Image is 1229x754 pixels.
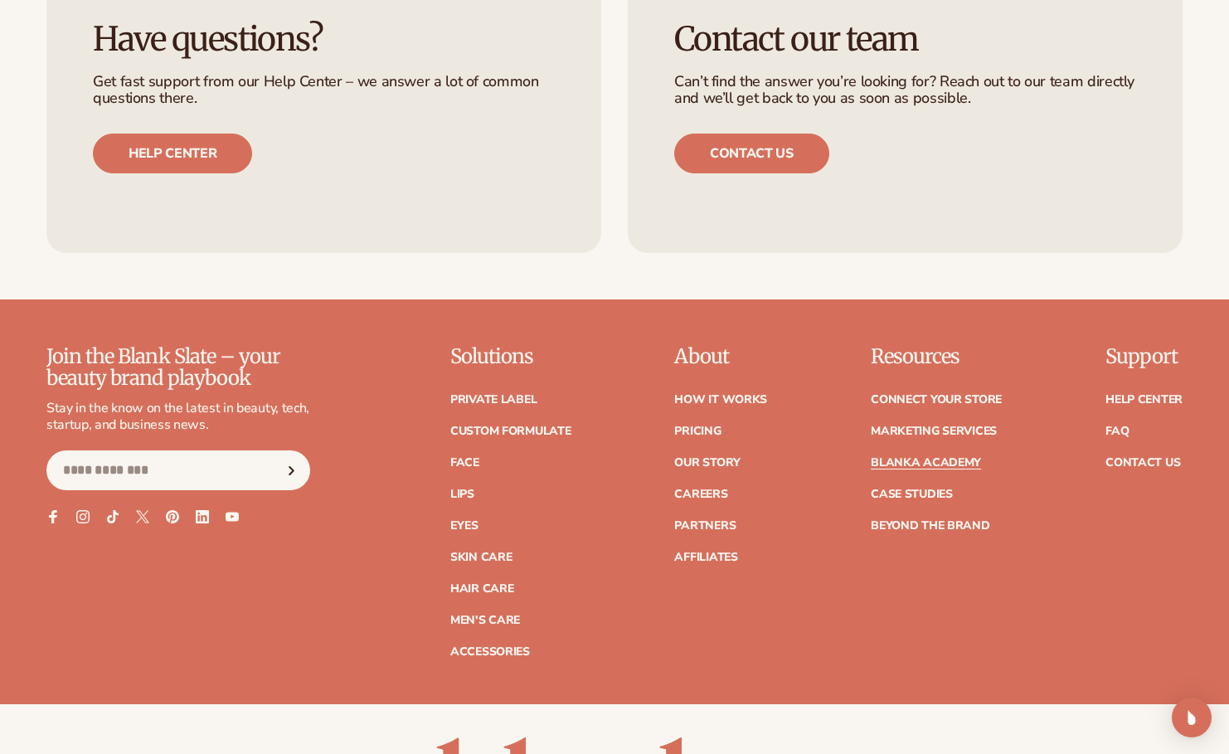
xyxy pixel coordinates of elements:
a: Lips [450,489,474,500]
p: Stay in the know on the latest in beauty, tech, startup, and business news. [46,400,310,435]
a: Pricing [674,426,721,437]
a: Custom formulate [450,426,571,437]
a: Partners [674,520,736,532]
a: Help center [93,134,252,173]
a: Private label [450,394,537,406]
p: Solutions [450,346,571,367]
a: Careers [674,489,727,500]
button: Subscribe [273,450,309,490]
p: Resources [871,346,1002,367]
a: How It Works [674,394,767,406]
a: Skin Care [450,552,512,563]
a: Accessories [450,646,530,658]
a: Connect your store [871,394,1002,406]
a: Beyond the brand [871,520,990,532]
a: Help Center [1105,394,1183,406]
a: Blanka Academy [871,457,981,469]
a: Men's Care [450,615,520,626]
p: About [674,346,767,367]
a: Case Studies [871,489,953,500]
a: Marketing services [871,426,997,437]
p: Support [1105,346,1183,367]
div: Open Intercom Messenger [1172,698,1212,737]
p: Get fast support from our Help Center – we answer a lot of common questions there. [93,74,555,107]
h3: Contact our team [674,21,1136,57]
a: Face [450,457,479,469]
a: Contact Us [1105,457,1180,469]
p: Can’t find the answer you’re looking for? Reach out to our team directly and we’ll get back to yo... [674,74,1136,107]
a: Our Story [674,457,740,469]
a: Affiliates [674,552,737,563]
a: FAQ [1105,426,1129,437]
h3: Have questions? [93,21,555,57]
a: Eyes [450,520,478,532]
a: Hair Care [450,583,513,595]
p: Join the Blank Slate – your beauty brand playbook [46,346,310,390]
a: Contact us [674,134,829,173]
